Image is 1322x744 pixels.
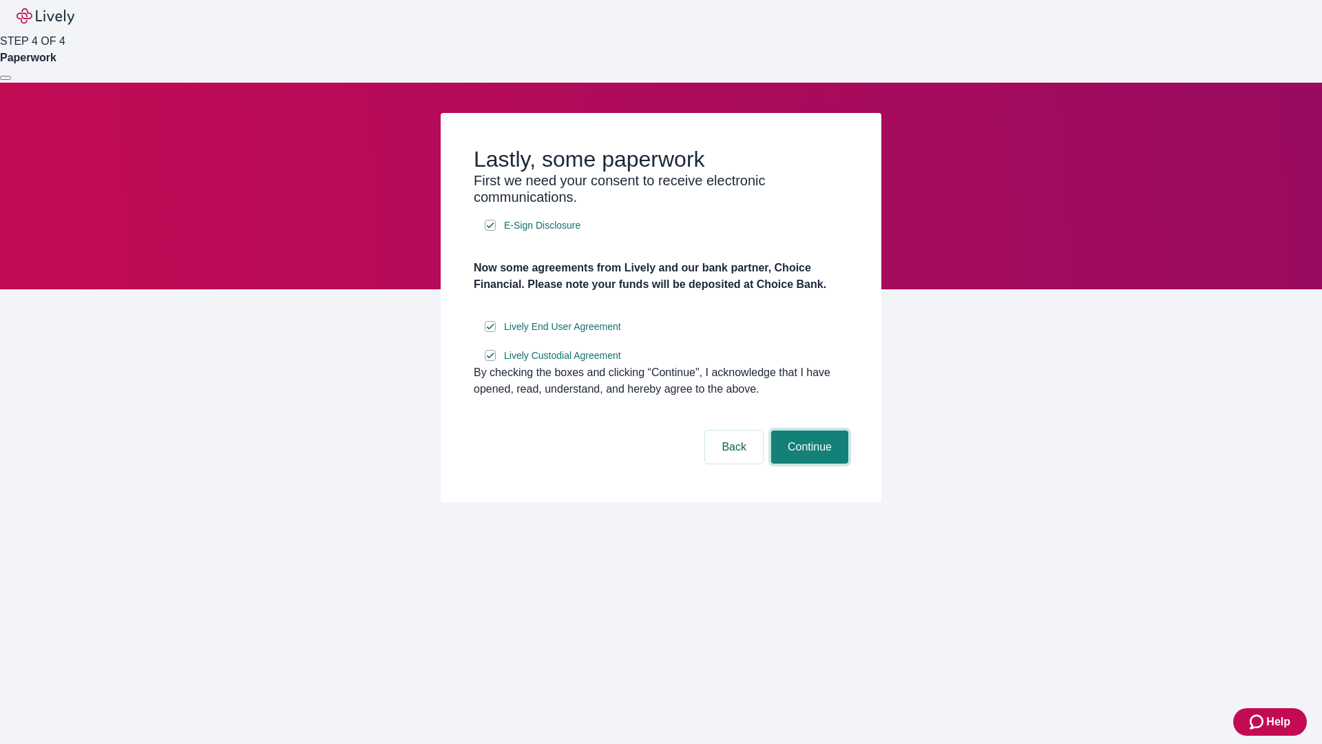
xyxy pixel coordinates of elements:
span: Help [1266,714,1290,730]
h4: Now some agreements from Lively and our bank partner, Choice Financial. Please note your funds wi... [474,260,848,293]
div: By checking the boxes and clicking “Continue", I acknowledge that I have opened, read, understand... [474,364,848,397]
a: e-sign disclosure document [501,318,624,335]
img: Lively [17,8,74,25]
a: e-sign disclosure document [501,347,624,364]
h3: First we need your consent to receive electronic communications. [474,172,848,205]
button: Zendesk support iconHelp [1233,708,1307,736]
svg: Zendesk support icon [1250,714,1266,730]
h2: Lastly, some paperwork [474,146,848,172]
span: Lively End User Agreement [504,320,621,334]
button: Back [705,431,763,464]
a: e-sign disclosure document [501,217,583,234]
span: Lively Custodial Agreement [504,349,621,363]
span: E-Sign Disclosure [504,218,580,233]
button: Continue [771,431,848,464]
